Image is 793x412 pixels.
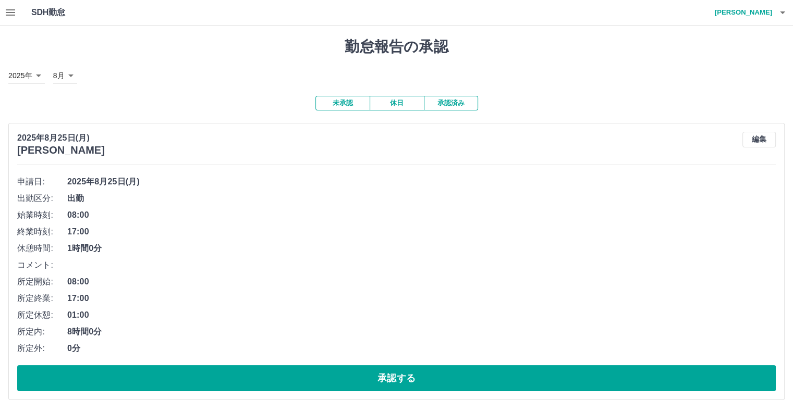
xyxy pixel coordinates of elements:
[67,192,776,205] span: 出勤
[17,326,67,338] span: 所定内:
[67,309,776,321] span: 01:00
[67,326,776,338] span: 8時間0分
[742,132,776,147] button: 編集
[17,242,67,255] span: 休憩時間:
[370,96,424,110] button: 休日
[17,365,776,391] button: 承認する
[8,38,785,56] h1: 勤怠報告の承認
[67,276,776,288] span: 08:00
[17,309,67,321] span: 所定休憩:
[17,132,105,144] p: 2025年8月25日(月)
[17,292,67,305] span: 所定終業:
[17,192,67,205] span: 出勤区分:
[67,176,776,188] span: 2025年8月25日(月)
[53,68,77,83] div: 8月
[17,144,105,156] h3: [PERSON_NAME]
[67,342,776,355] span: 0分
[315,96,370,110] button: 未承認
[17,276,67,288] span: 所定開始:
[67,292,776,305] span: 17:00
[17,259,67,271] span: コメント:
[17,226,67,238] span: 終業時刻:
[67,209,776,221] span: 08:00
[17,176,67,188] span: 申請日:
[8,68,45,83] div: 2025年
[17,342,67,355] span: 所定外:
[67,242,776,255] span: 1時間0分
[424,96,478,110] button: 承認済み
[17,209,67,221] span: 始業時刻:
[67,226,776,238] span: 17:00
